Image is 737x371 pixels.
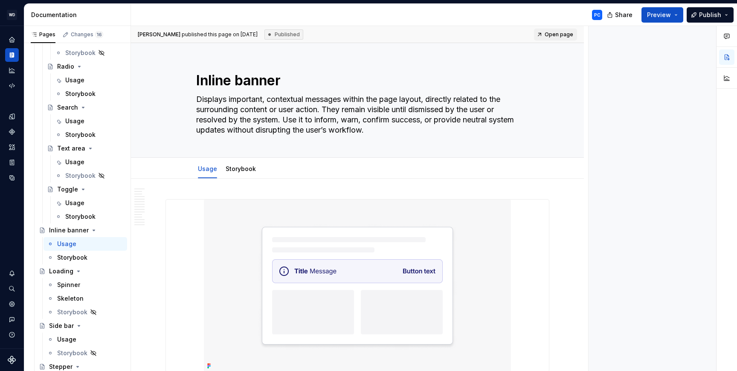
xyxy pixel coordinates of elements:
[5,64,19,77] a: Analytics
[57,103,78,112] div: Search
[687,7,734,23] button: Publish
[52,196,127,210] a: Usage
[44,305,127,319] a: Storybook
[65,158,84,166] div: Usage
[699,11,721,19] span: Publish
[5,140,19,154] a: Assets
[594,12,601,18] div: PC
[49,362,73,371] div: Stepper
[5,313,19,326] button: Contact support
[44,333,127,346] a: Usage
[2,6,22,24] button: WD
[5,110,19,123] a: Design tokens
[194,93,517,137] textarea: Displays important, contextual messages within the page layout, directly related to the surroundi...
[57,62,74,71] div: Radio
[57,349,87,357] div: Storybook
[44,142,127,155] a: Text area
[52,46,127,60] a: Storybook
[35,264,127,278] a: Loading
[65,212,96,221] div: Storybook
[65,49,96,57] div: Storybook
[5,33,19,46] a: Home
[226,165,256,172] a: Storybook
[52,87,127,101] a: Storybook
[71,31,103,38] div: Changes
[194,70,517,91] textarea: Inline banner
[65,199,84,207] div: Usage
[52,73,127,87] a: Usage
[222,159,259,177] div: Storybook
[647,11,671,19] span: Preview
[57,144,85,153] div: Text area
[7,10,17,20] div: WD
[52,114,127,128] a: Usage
[44,183,127,196] a: Toggle
[44,278,127,292] a: Spinner
[615,11,633,19] span: Share
[35,319,127,333] a: Side bar
[49,226,89,235] div: Inline banner
[5,48,19,62] a: Documentation
[95,31,103,38] span: 16
[545,31,573,38] span: Open page
[49,322,74,330] div: Side bar
[44,237,127,251] a: Usage
[44,60,127,73] a: Radio
[5,297,19,311] a: Settings
[65,117,84,125] div: Usage
[52,128,127,142] a: Storybook
[44,292,127,305] a: Skeleton
[5,125,19,139] a: Components
[138,31,180,38] span: [PERSON_NAME]
[8,356,16,364] svg: Supernova Logo
[57,240,76,248] div: Usage
[641,7,683,23] button: Preview
[49,267,73,275] div: Loading
[44,346,127,360] a: Storybook
[264,29,303,40] div: Published
[5,79,19,93] a: Code automation
[194,159,221,177] div: Usage
[52,169,127,183] a: Storybook
[65,90,96,98] div: Storybook
[65,130,96,139] div: Storybook
[52,210,127,223] a: Storybook
[44,101,127,114] a: Search
[57,253,87,262] div: Storybook
[5,267,19,280] button: Notifications
[35,223,127,237] a: Inline banner
[5,156,19,169] a: Storybook stories
[57,294,84,303] div: Skeleton
[57,185,78,194] div: Toggle
[57,308,87,316] div: Storybook
[31,11,127,19] div: Documentation
[44,251,127,264] a: Storybook
[603,7,638,23] button: Share
[65,76,84,84] div: Usage
[57,281,80,289] div: Spinner
[5,171,19,185] a: Data sources
[31,31,55,38] div: Pages
[138,31,258,38] span: published this page on [DATE]
[52,155,127,169] a: Usage
[65,171,96,180] div: Storybook
[198,165,217,172] a: Usage
[5,282,19,296] button: Search ⌘K
[534,29,577,41] a: Open page
[57,335,76,344] div: Usage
